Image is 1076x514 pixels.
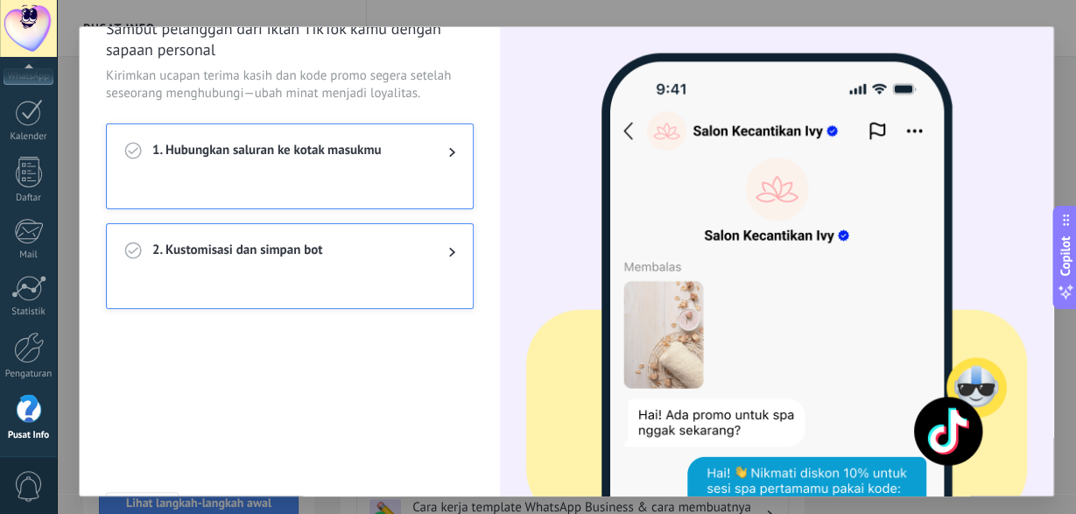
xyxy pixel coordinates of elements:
[4,430,54,441] div: Pusat Info
[106,18,474,60] span: Sambut pelanggan dari iklan TikTok kamu dengan sapaan personal
[4,131,54,143] div: Kalender
[4,250,54,261] div: Mail
[152,242,420,263] span: 2. Kustomisasi dan simpan bot
[152,142,420,163] span: 1. Hubungkan saluran ke kotak masukmu
[4,369,54,380] div: Pengaturan
[106,67,474,102] span: Kirimkan ucapan terima kasih dan kode promo segera setelah seseorang menghubungi—ubah minat menja...
[1057,236,1074,276] span: Copilot
[4,306,54,318] div: Statistik
[4,193,54,204] div: Daftar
